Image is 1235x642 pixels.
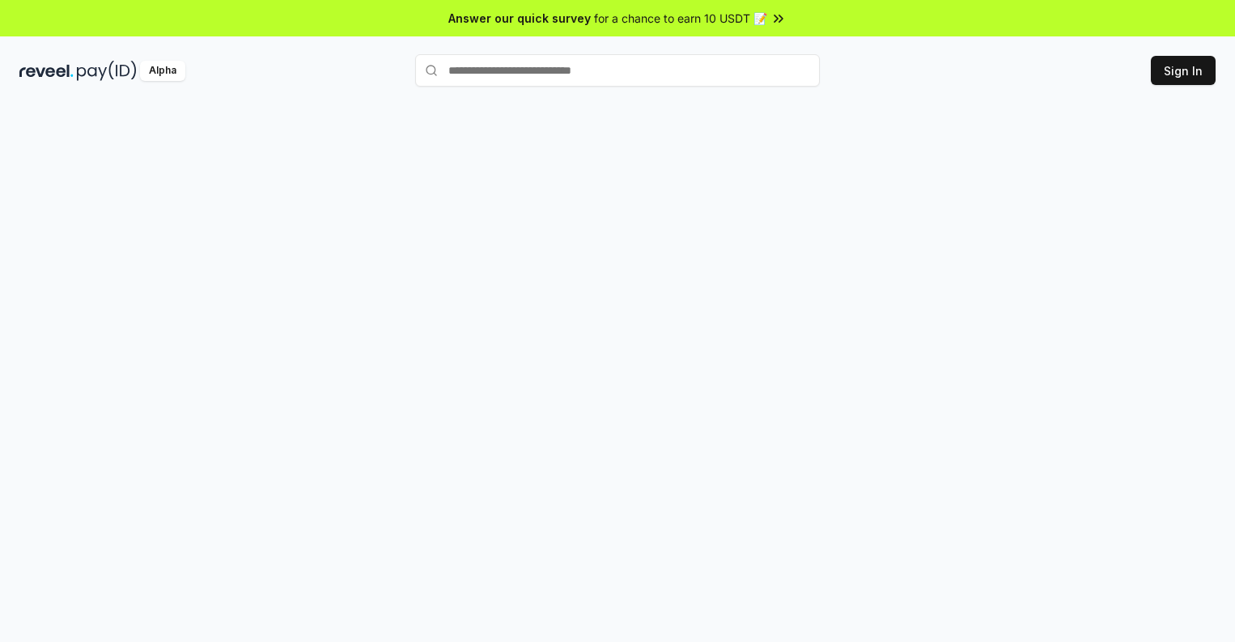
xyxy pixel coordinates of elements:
[140,61,185,81] div: Alpha
[77,61,137,81] img: pay_id
[19,61,74,81] img: reveel_dark
[1151,56,1216,85] button: Sign In
[594,10,767,27] span: for a chance to earn 10 USDT 📝
[448,10,591,27] span: Answer our quick survey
